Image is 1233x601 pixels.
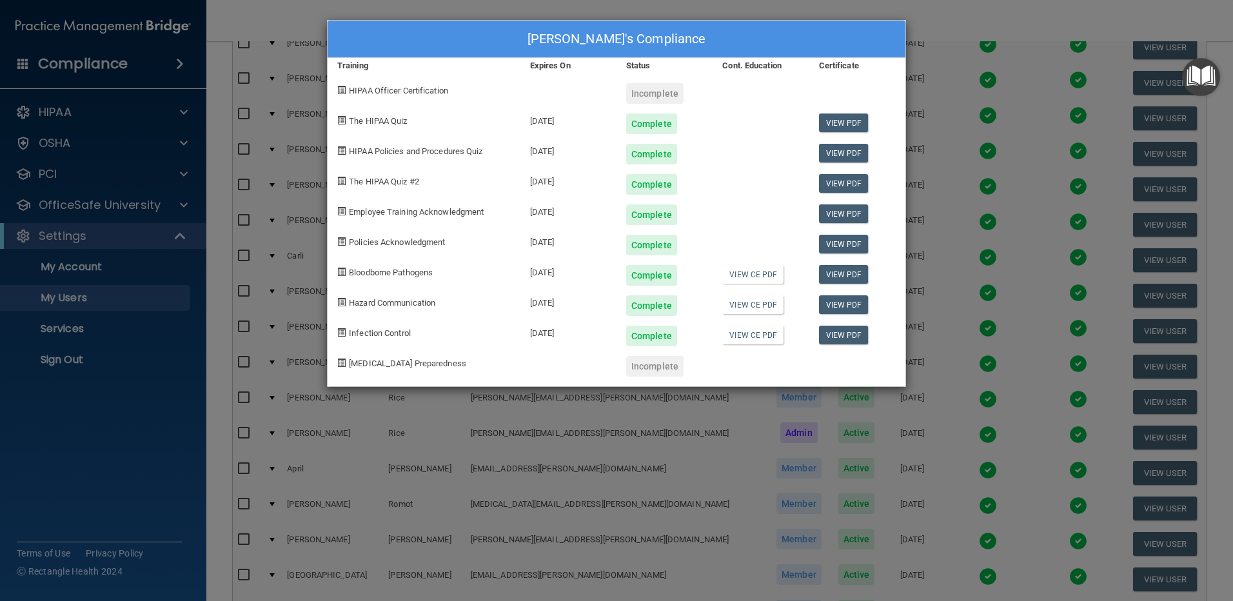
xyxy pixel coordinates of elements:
a: View CE PDF [722,295,784,314]
span: [MEDICAL_DATA] Preparedness [349,359,466,368]
span: HIPAA Policies and Procedures Quiz [349,146,482,156]
a: View PDF [819,295,869,314]
div: [DATE] [520,134,616,164]
div: Complete [626,326,677,346]
div: [DATE] [520,104,616,134]
div: Complete [626,113,677,134]
a: View PDF [819,265,869,284]
div: Complete [626,144,677,164]
div: Complete [626,295,677,316]
div: Expires On [520,58,616,74]
div: Training [328,58,520,74]
div: [DATE] [520,255,616,286]
span: Infection Control [349,328,411,338]
a: View PDF [819,204,869,223]
div: [DATE] [520,286,616,316]
div: Complete [626,174,677,195]
a: View PDF [819,113,869,132]
span: The HIPAA Quiz [349,116,407,126]
div: [DATE] [520,195,616,225]
div: Cont. Education [713,58,809,74]
div: Complete [626,235,677,255]
span: Hazard Communication [349,298,435,308]
div: Complete [626,265,677,286]
span: Employee Training Acknowledgment [349,207,484,217]
a: View PDF [819,174,869,193]
a: View PDF [819,144,869,163]
div: [DATE] [520,316,616,346]
a: View PDF [819,326,869,344]
div: [DATE] [520,164,616,195]
div: Incomplete [626,356,684,377]
a: View CE PDF [722,265,784,284]
div: Status [616,58,713,74]
a: View CE PDF [722,326,784,344]
span: Policies Acknowledgment [349,237,445,247]
span: HIPAA Officer Certification [349,86,448,95]
a: View PDF [819,235,869,253]
div: [PERSON_NAME]'s Compliance [328,21,905,58]
div: [DATE] [520,225,616,255]
span: Bloodborne Pathogens [349,268,433,277]
div: Complete [626,204,677,225]
div: Certificate [809,58,905,74]
div: Incomplete [626,83,684,104]
span: The HIPAA Quiz #2 [349,177,419,186]
button: Open Resource Center [1182,58,1220,96]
